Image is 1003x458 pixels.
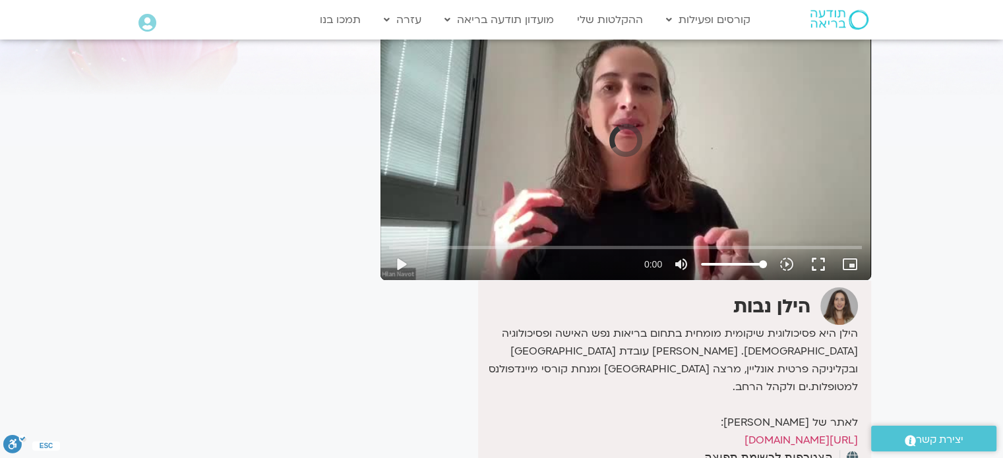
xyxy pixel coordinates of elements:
strong: הילן נבות [733,294,810,319]
a: ההקלטות שלי [570,7,650,32]
p: לאתר של [PERSON_NAME]: [481,414,857,432]
a: תמכו בנו [313,7,367,32]
p: הילן היא פסיכולוגית שיקומית מומחית בתחום בריאות נפש האישה ופסיכולוגיה [DEMOGRAPHIC_DATA]. [PERSON... [481,325,857,396]
span: יצירת קשר [916,431,963,449]
a: יצירת קשר [871,426,996,451]
img: תודעה בריאה [810,10,868,30]
img: הילן נבות [820,287,858,325]
a: עזרה [377,7,428,32]
a: מועדון תודעה בריאה [438,7,561,32]
a: [URL][DOMAIN_NAME] [745,433,858,447]
a: קורסים ופעילות [659,7,757,32]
